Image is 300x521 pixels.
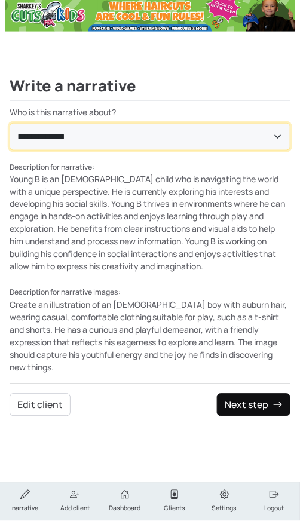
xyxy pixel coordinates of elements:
span: Dashboard [109,504,140,514]
span: Clients [164,504,185,514]
a: Add client [50,483,100,521]
span: Add client [60,504,90,514]
a: Settings [200,483,250,521]
a: Logout [250,483,300,521]
span: Logout [265,504,284,514]
span: narrative [12,504,38,514]
a: Dashboard [100,483,150,521]
div: Create an illustration of an [DEMOGRAPHIC_DATA] boy with auburn hair, wearing casual, comfortable... [10,286,291,373]
h2: Write a narrative [10,77,291,101]
div: Young B is an [DEMOGRAPHIC_DATA] child who is navigating the world with a unique perspective. He ... [10,160,291,273]
small: Description for narrative images: [10,287,121,298]
small: Description for narrative: [10,162,94,172]
button: Edit client [10,394,71,416]
label: Who is this narrative about? [10,106,291,118]
button: Next step [217,394,290,416]
a: Clients [150,483,200,521]
span: Settings [212,504,237,514]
